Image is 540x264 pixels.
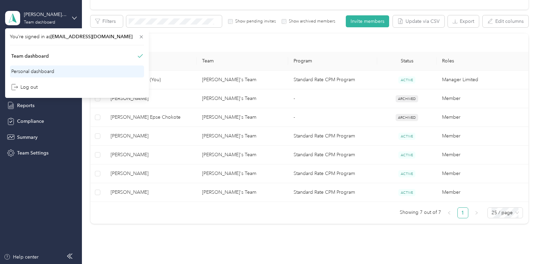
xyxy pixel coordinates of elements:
[346,15,389,27] button: Invite members
[288,89,377,108] td: -
[197,52,288,71] th: Team
[474,211,479,215] span: right
[17,102,34,109] span: Reports
[197,146,288,164] td: Sara's Team
[437,89,528,108] td: Member
[288,146,377,164] td: Standard Rate CPM Program
[197,164,288,183] td: Sara's Team
[398,151,415,159] span: ACTIVE
[111,114,191,121] span: [PERSON_NAME] Epse Chokote
[437,127,528,146] td: Member
[483,15,528,27] button: Edit columns
[11,84,38,91] div: Log out
[105,183,197,202] td: Kangsen Wakai
[396,95,418,102] span: ARCHIVED
[111,132,191,140] span: [PERSON_NAME]
[111,95,191,102] span: [PERSON_NAME]
[197,108,288,127] td: Sara's Team
[24,11,67,18] div: [PERSON_NAME]'s Team
[444,207,455,218] button: left
[400,207,441,218] span: Showing 7 out of 7
[51,34,132,40] span: [EMAIL_ADDRESS][DOMAIN_NAME]
[111,170,191,177] span: [PERSON_NAME]
[288,164,377,183] td: Standard Rate CPM Program
[487,207,523,218] div: Page Size
[288,183,377,202] td: Standard Rate CPM Program
[471,207,482,218] li: Next Page
[17,134,38,141] span: Summary
[502,226,540,264] iframe: Everlance-gr Chat Button Frame
[288,52,377,71] th: Program
[11,68,54,75] div: Personal dashboard
[377,52,437,71] th: Status
[111,58,191,64] span: Name
[437,52,528,71] th: Roles
[11,53,49,60] div: Team dashboard
[398,170,415,177] span: ACTIVE
[398,76,415,84] span: ACTIVE
[197,127,288,146] td: Sara's Team
[105,146,197,164] td: Michael Bell
[105,71,197,89] td: Sara Brown (You)
[10,33,144,40] span: You’re signed in as
[437,108,528,127] td: Member
[288,71,377,89] td: Standard Rate CPM Program
[90,15,123,27] button: Filters
[233,18,276,25] label: Show pending invites
[105,52,197,71] th: Name
[288,127,377,146] td: Standard Rate CPM Program
[197,183,288,202] td: Sara's Team
[288,108,377,127] td: -
[286,18,335,25] label: Show archived members
[111,76,191,84] span: [PERSON_NAME] (You)
[437,146,528,164] td: Member
[437,164,528,183] td: Member
[398,189,415,196] span: ACTIVE
[437,183,528,202] td: Member
[444,207,455,218] li: Previous Page
[448,15,479,27] button: Export
[4,253,39,261] button: Help center
[393,15,444,27] button: Update via CSV
[447,211,451,215] span: left
[111,189,191,196] span: [PERSON_NAME]
[471,207,482,218] button: right
[111,151,191,159] span: [PERSON_NAME]
[17,149,48,157] span: Team Settings
[457,207,468,218] li: 1
[17,118,44,125] span: Compliance
[197,89,288,108] td: Sara's Team
[105,127,197,146] td: James Davis
[396,114,418,121] span: ARCHIVED
[197,71,288,89] td: Sara's Team
[24,20,55,25] div: Team dashboard
[105,164,197,183] td: Nicole Barnes
[458,208,468,218] a: 1
[437,71,528,89] td: Manager Limited
[105,89,197,108] td: Freddie Morman
[492,208,519,218] span: 25 / page
[105,108,197,127] td: Carine Mouna Epse Chokote
[398,133,415,140] span: ACTIVE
